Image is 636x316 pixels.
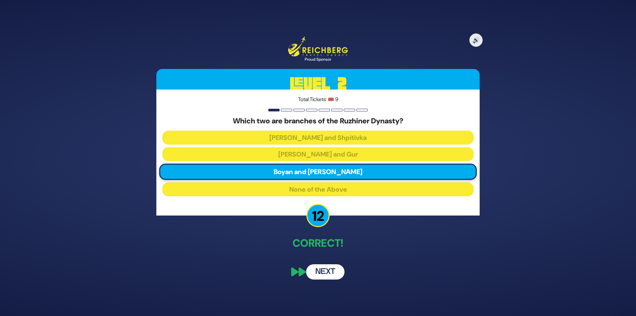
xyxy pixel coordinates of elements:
p: Correct! [156,235,480,251]
h3: Level 2 [156,69,480,99]
button: [PERSON_NAME] and Shpitivka [162,131,474,145]
p: 12 [306,204,330,227]
button: None of the Above [162,182,474,196]
button: Next [306,264,344,280]
img: Reichberg Travel [288,36,348,56]
button: 🔊 [469,33,483,47]
button: [PERSON_NAME] and Gur [162,147,474,161]
h5: Which two are branches of the Ruzhiner Dynasty? [162,117,474,125]
button: Boyan and [PERSON_NAME] [159,163,477,180]
p: Total Tickets: 🎟️ 9 [162,95,474,103]
div: Proud Sponsor [288,56,348,62]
